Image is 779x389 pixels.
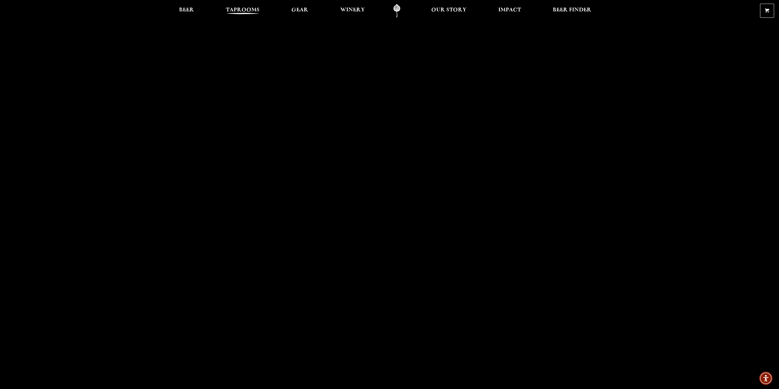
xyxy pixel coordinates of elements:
[287,4,312,18] a: Gear
[431,8,466,13] span: Our Story
[427,4,470,18] a: Our Story
[179,8,194,13] span: Beer
[291,8,308,13] span: Gear
[498,8,521,13] span: Impact
[175,4,198,18] a: Beer
[385,4,408,18] a: Odell Home
[494,4,525,18] a: Impact
[226,8,260,13] span: Taprooms
[759,372,773,385] div: Accessibility Menu
[340,8,365,13] span: Winery
[336,4,369,18] a: Winery
[549,4,595,18] a: Beer Finder
[222,4,264,18] a: Taprooms
[553,8,591,13] span: Beer Finder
